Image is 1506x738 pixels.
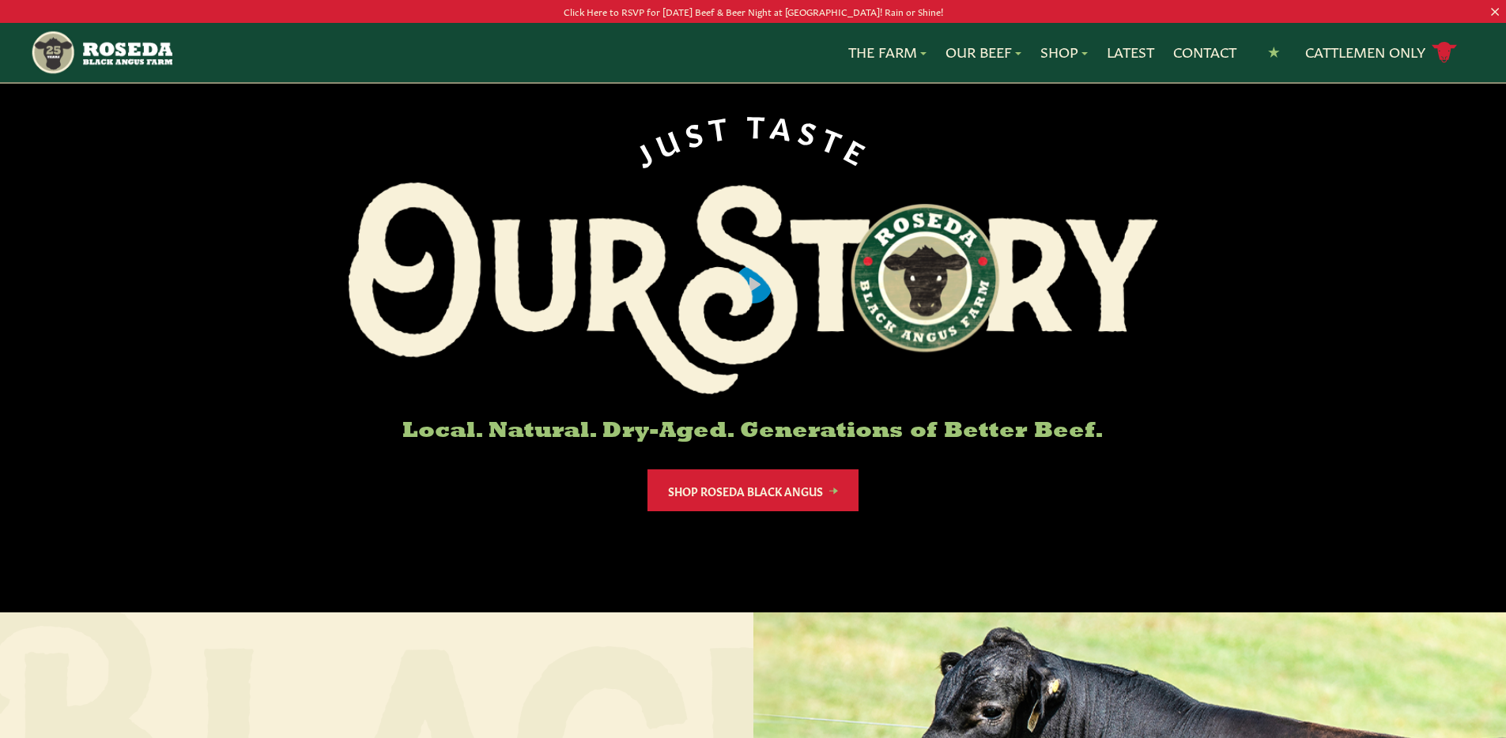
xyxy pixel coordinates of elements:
[848,42,927,62] a: The Farm
[1305,39,1457,66] a: Cattlemen Only
[818,120,853,159] span: T
[1040,42,1088,62] a: Shop
[796,113,827,149] span: S
[747,107,772,140] span: T
[841,131,878,170] span: E
[681,112,711,149] span: S
[1173,42,1236,62] a: Contact
[1107,42,1154,62] a: Latest
[945,42,1021,62] a: Our Beef
[30,23,1476,82] nav: Main Navigation
[707,108,736,143] span: T
[30,29,172,76] img: https://roseda.com/wp-content/uploads/2021/05/roseda-25-header.png
[628,107,879,170] div: JUST TASTE
[349,420,1158,444] h6: Local. Natural. Dry-Aged. Generations of Better Beef.
[647,469,859,511] a: Shop Roseda Black Angus
[75,3,1431,20] p: Click Here to RSVP for [DATE] Beef & Beer Night at [GEOGRAPHIC_DATA]! Rain or Shine!
[650,119,688,160] span: U
[769,108,800,143] span: A
[349,183,1158,394] img: Roseda Black Aangus Farm
[628,132,662,170] span: J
